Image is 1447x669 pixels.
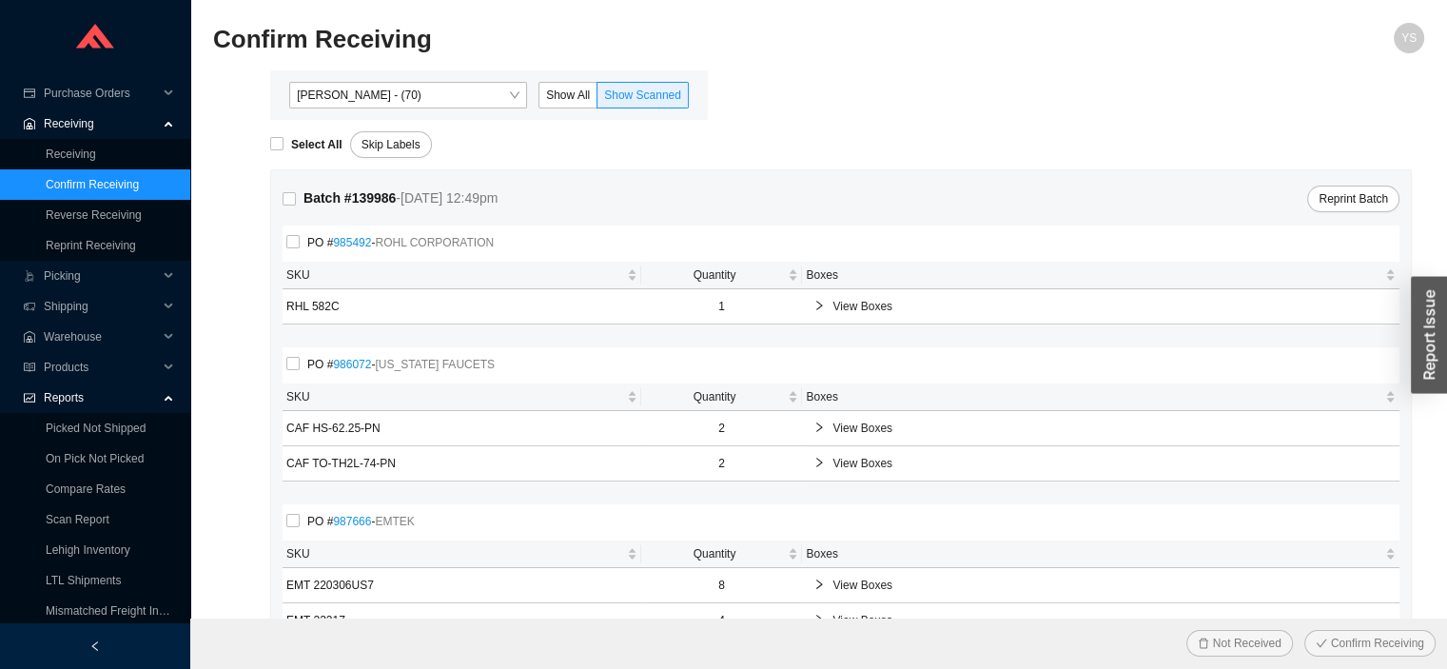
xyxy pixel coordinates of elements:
td: 8 [641,568,803,603]
td: 1 [641,289,803,325]
div: View Boxes [806,411,1396,445]
a: 987666 [333,515,371,528]
span: View Boxes [832,576,1388,595]
th: Boxes sortable [802,384,1399,411]
span: SKU [286,544,623,563]
th: Boxes sortable [802,541,1399,568]
div: View Boxes [806,603,1396,638]
a: Scan Report [46,513,109,526]
span: left [89,640,101,652]
th: SKU sortable [283,384,641,411]
div: View Boxes [806,289,1396,324]
a: Picked Not Shipped [46,422,146,435]
span: Shipping [44,291,158,322]
span: Warehouse [44,322,158,352]
button: Skip Labels [350,131,432,158]
span: credit-card [23,88,36,99]
span: PO # - [300,512,422,531]
span: View Boxes [832,419,1388,438]
a: LTL Shipments [46,574,121,587]
a: 985492 [333,236,371,249]
span: SKU [286,266,623,285]
span: Angel Negron - (70) [297,83,519,108]
span: View Boxes [832,297,1388,316]
a: Reprint Receiving [46,239,136,252]
td: CAF HS-62.25-PN [283,411,641,446]
th: Quantity sortable [641,541,803,568]
span: Skip Labels [362,135,420,154]
td: 2 [641,411,803,446]
span: Picking [44,261,158,291]
span: PO # - [300,233,501,252]
span: read [23,362,36,373]
th: SKU sortable [283,262,641,289]
span: View Boxes [832,611,1388,630]
a: On Pick Not Picked [46,452,144,465]
a: Mismatched Freight Invoices [46,604,191,618]
span: Show Scanned [604,89,681,102]
span: Reprint Batch [1319,189,1388,208]
span: Receiving [44,108,158,139]
td: RHL 582C [283,289,641,325]
strong: Select All [291,138,342,151]
div: View Boxes [806,568,1396,602]
a: Confirm Receiving [46,178,139,191]
td: 4 [641,603,803,639]
th: SKU sortable [283,541,641,568]
span: fund [23,392,36,403]
span: Products [44,352,158,383]
span: Show All [546,89,590,102]
span: View Boxes [832,454,1388,473]
div: View Boxes [806,446,1396,481]
span: SKU [286,387,623,406]
td: 2 [641,446,803,482]
span: Quantity [645,387,785,406]
span: Boxes [806,387,1381,406]
a: Receiving [46,148,96,161]
a: Compare Rates [46,482,126,496]
td: EMT 22217 [283,603,641,639]
span: right [813,579,825,590]
button: checkConfirm Receiving [1304,630,1436,657]
span: ROHL CORPORATION [375,236,494,249]
span: Quantity [645,266,785,285]
th: Quantity sortable [641,262,803,289]
span: YS [1401,23,1417,53]
a: Reverse Receiving [46,208,142,222]
span: right [813,422,825,433]
span: Boxes [806,266,1381,285]
span: right [813,300,825,311]
span: EMTEK [375,515,414,528]
span: right [813,614,825,625]
h2: Confirm Receiving [213,23,1122,56]
span: Purchase Orders [44,78,158,108]
span: right [813,457,825,468]
span: Boxes [806,544,1381,563]
span: Reports [44,383,158,413]
a: 986072 [333,358,371,371]
span: - [DATE] 12:49pm [396,190,498,206]
strong: Batch # 139986 [303,190,396,206]
span: PO # - [300,355,502,374]
span: [US_STATE] FAUCETS [375,358,495,371]
td: CAF TO-TH2L-74-PN [283,446,641,482]
span: Quantity [645,544,785,563]
a: Lehigh Inventory [46,543,130,557]
button: Reprint Batch [1307,186,1399,212]
th: Quantity sortable [641,384,803,411]
th: Boxes sortable [802,262,1399,289]
td: EMT 220306US7 [283,568,641,603]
